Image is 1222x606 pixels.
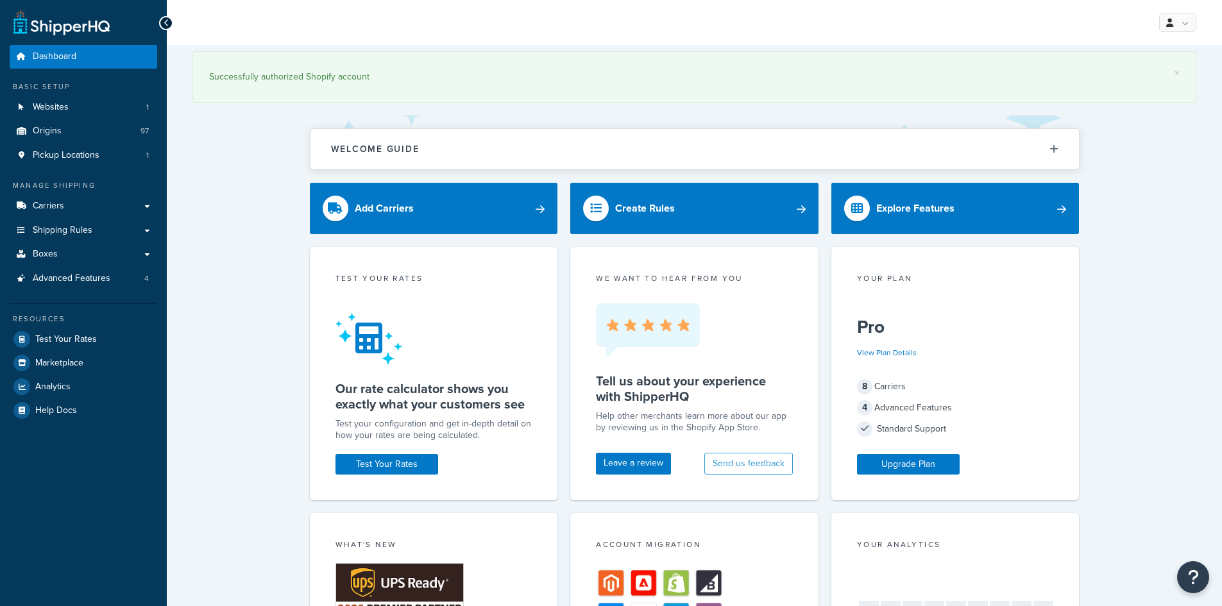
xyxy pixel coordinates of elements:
span: 4 [144,273,149,284]
span: 4 [857,400,872,416]
h2: Welcome Guide [331,144,420,154]
div: Successfully authorized Shopify account [209,68,1180,86]
span: Boxes [33,249,58,260]
a: Advanced Features4 [10,267,157,290]
a: Add Carriers [310,183,558,234]
span: Test Your Rates [35,334,97,345]
a: Test Your Rates [335,454,438,475]
a: Leave a review [596,453,671,475]
span: 97 [140,126,149,137]
a: Marketplace [10,351,157,375]
div: Advanced Features [857,399,1054,417]
span: 1 [146,150,149,161]
div: Carriers [857,378,1054,396]
a: Carriers [10,194,157,218]
a: Test Your Rates [10,328,157,351]
div: Create Rules [615,199,675,217]
div: Test your configuration and get in-depth detail on how your rates are being calculated. [335,418,532,441]
div: Test your rates [335,273,532,287]
span: Origins [33,126,62,137]
div: What's New [335,539,532,553]
div: Your Plan [857,273,1054,287]
div: Explore Features [876,199,955,217]
a: Create Rules [570,183,819,234]
a: Dashboard [10,45,157,69]
button: Welcome Guide [310,129,1079,169]
span: Websites [33,102,69,113]
button: Open Resource Center [1177,561,1209,593]
li: Origins [10,119,157,143]
a: Origins97 [10,119,157,143]
a: Shipping Rules [10,219,157,242]
a: Help Docs [10,399,157,422]
a: Pickup Locations1 [10,144,157,167]
a: Boxes [10,242,157,266]
span: Marketplace [35,358,83,369]
a: Explore Features [831,183,1080,234]
div: Standard Support [857,420,1054,438]
button: Send us feedback [704,453,793,475]
div: Manage Shipping [10,180,157,191]
li: Pickup Locations [10,144,157,167]
h5: Pro [857,317,1054,337]
span: Dashboard [33,51,76,62]
li: Advanced Features [10,267,157,290]
li: Websites [10,96,157,119]
a: Websites1 [10,96,157,119]
span: Shipping Rules [33,225,92,236]
span: Advanced Features [33,273,110,284]
span: 1 [146,102,149,113]
h5: Tell us about your experience with ShipperHQ [596,373,793,404]
h5: Our rate calculator shows you exactly what your customers see [335,381,532,412]
div: Resources [10,314,157,324]
span: Pickup Locations [33,150,99,161]
p: we want to hear from you [596,273,793,284]
span: Analytics [35,382,71,392]
div: Account Migration [596,539,793,553]
a: Upgrade Plan [857,454,960,475]
p: Help other merchants learn more about our app by reviewing us in the Shopify App Store. [596,410,793,433]
a: × [1175,68,1180,78]
div: Add Carriers [355,199,414,217]
span: Help Docs [35,405,77,416]
div: Your Analytics [857,539,1054,553]
div: Basic Setup [10,81,157,92]
span: Carriers [33,201,64,212]
span: 8 [857,379,872,394]
a: View Plan Details [857,347,917,358]
a: Analytics [10,375,157,398]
